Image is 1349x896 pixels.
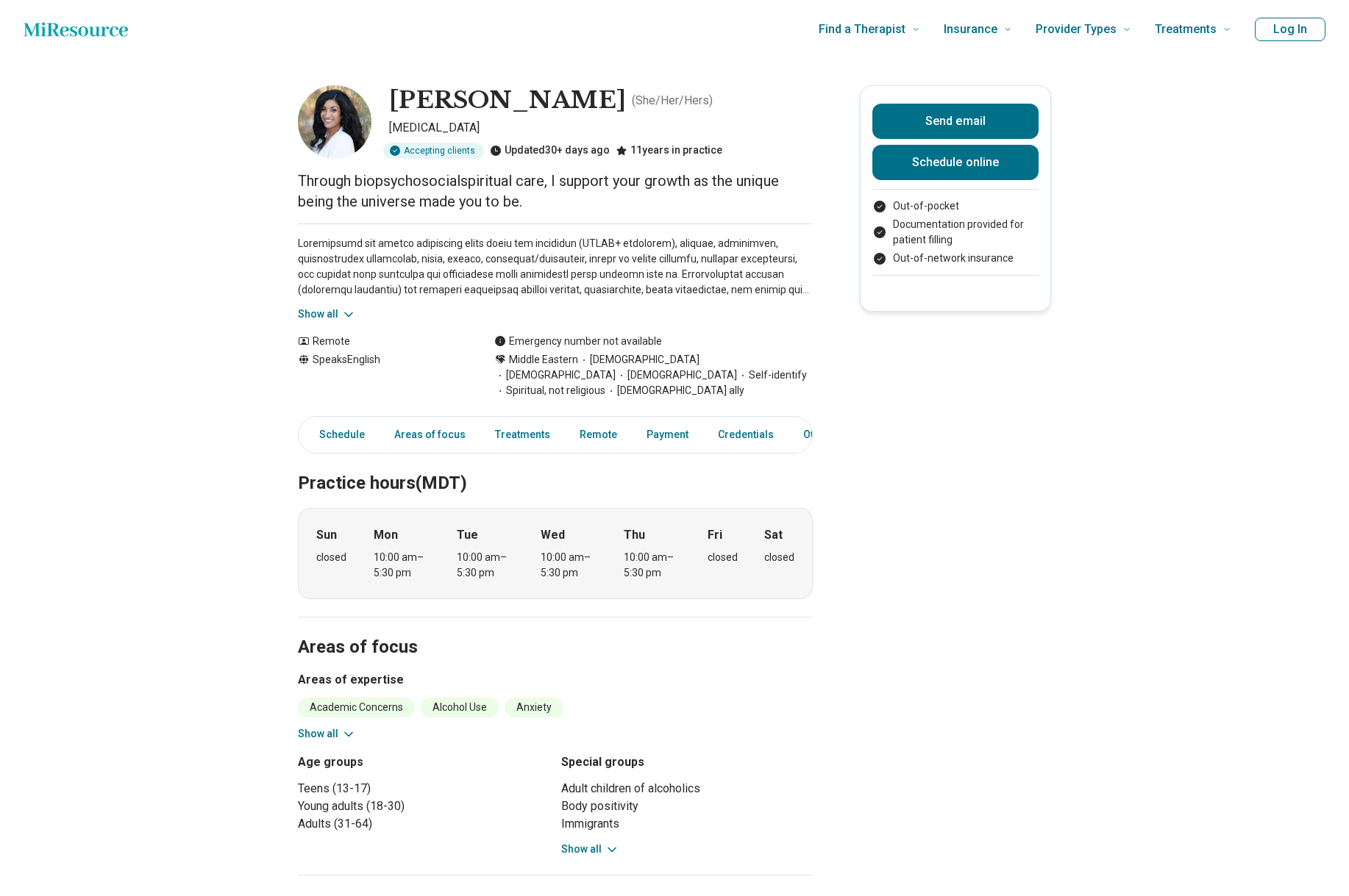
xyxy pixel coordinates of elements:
[794,420,847,450] a: Other
[708,526,722,544] strong: Fri
[316,526,337,544] strong: Sun
[944,19,997,40] span: Insurance
[298,171,813,212] p: Through biopsychosocialspiritual care, I support your growth as the unique being the universe mad...
[316,550,346,565] div: closed
[509,352,578,368] span: Middle Eastern
[764,526,783,544] strong: Sat
[872,104,1039,139] button: Send email
[298,508,813,599] div: When does the program meet?
[578,352,700,368] span: [DEMOGRAPHIC_DATA]
[872,251,1039,266] li: Out-of-network insurance
[298,753,549,771] h3: Age groups
[389,119,813,137] p: [MEDICAL_DATA]
[298,85,371,159] img: Amanda Malak, Psychologist
[457,550,513,581] div: 10:00 am – 5:30 pm
[638,420,697,450] a: Payment
[298,236,813,298] p: Loremipsumd sit ametco adipiscing elits doeiu tem incididun (UTLAB+ etdolorem), aliquae, adminimv...
[389,85,626,116] h1: [PERSON_NAME]
[872,198,1039,266] ul: Payment options
[298,726,356,742] button: Show all
[374,550,430,581] div: 10:00 am – 5:30 pm
[494,334,662,349] div: Emergency number not available
[298,698,415,717] li: Academic Concerns
[708,550,738,565] div: closed
[872,145,1039,180] a: Schedule online
[632,92,713,110] p: ( She/Her/Hers )
[421,698,499,717] li: Alcohol Use
[737,368,807,383] span: Self-identify
[561,842,619,857] button: Show all
[24,15,128,44] a: Home page
[541,526,565,544] strong: Wed
[1255,18,1325,41] button: Log In
[571,420,626,450] a: Remote
[561,780,813,798] li: Adult children of alcoholics
[494,383,605,398] span: Spiritual, not religious
[298,352,465,398] div: Speaks English
[872,198,1039,214] li: Out-of-pocket
[709,420,783,450] a: Credentials
[486,420,559,450] a: Treatments
[298,780,549,798] li: Teens (13-17)
[616,143,722,159] div: 11 years in practice
[505,698,563,717] li: Anxiety
[385,420,474,450] a: Areas of focus
[1155,19,1217,40] span: Treatments
[298,671,813,689] h3: Areas of expertise
[457,526,478,544] strong: Tue
[298,798,549,815] li: Young adults (18-30)
[624,550,680,581] div: 10:00 am – 5:30 pm
[298,815,549,833] li: Adults (31-64)
[298,600,813,660] h2: Areas of focus
[561,753,813,771] h3: Special groups
[541,550,597,581] div: 10:00 am – 5:30 pm
[605,383,744,398] span: [DEMOGRAPHIC_DATA] ally
[302,420,374,450] a: Schedule
[624,526,645,544] strong: Thu
[298,436,813,496] h2: Practice hours (MDT)
[298,307,356,322] button: Show all
[819,19,905,40] span: Find a Therapist
[1036,19,1117,40] span: Provider Types
[764,550,794,565] div: closed
[561,798,813,815] li: Body positivity
[872,217,1039,248] li: Documentation provided for patient filling
[494,368,616,383] span: [DEMOGRAPHIC_DATA]
[490,143,610,159] div: Updated 30+ days ago
[616,368,737,383] span: [DEMOGRAPHIC_DATA]
[374,526,398,544] strong: Mon
[298,334,465,349] div: Remote
[561,815,813,833] li: Immigrants
[383,143,484,159] div: Accepting clients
